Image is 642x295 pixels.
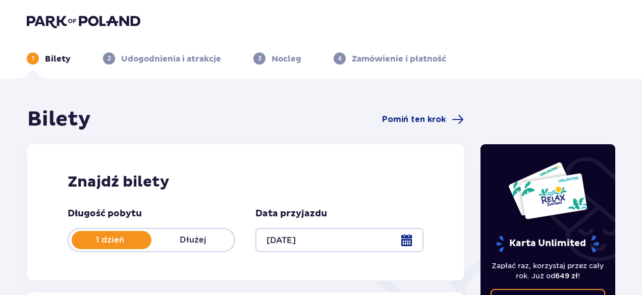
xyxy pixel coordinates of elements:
div: 2Udogodnienia i atrakcje [103,52,221,65]
p: Zapłać raz, korzystaj przez cały rok. Już od ! [491,261,606,281]
div: 3Nocleg [253,52,301,65]
p: Nocleg [272,53,301,65]
img: Dwie karty całoroczne do Suntago z napisem 'UNLIMITED RELAX', na białym tle z tropikalnymi liśćmi... [508,161,588,220]
p: Bilety [45,53,71,65]
p: 4 [338,54,342,63]
img: Park of Poland logo [27,14,140,28]
p: Zamówienie i płatność [352,53,446,65]
p: Karta Unlimited [495,235,600,253]
p: Dłużej [151,234,234,246]
p: Długość pobytu [68,208,142,220]
p: 1 [32,54,34,63]
p: 3 [258,54,261,63]
a: Pomiń ten krok [382,113,464,126]
h1: Bilety [27,107,91,132]
span: Pomiń ten krok [382,114,446,125]
p: Data przyjazdu [255,208,327,220]
span: 649 zł [555,272,578,280]
div: 1Bilety [27,52,71,65]
div: 4Zamówienie i płatność [334,52,446,65]
p: Udogodnienia i atrakcje [121,53,221,65]
p: 1 dzień [69,234,151,246]
h2: Znajdź bilety [68,172,423,192]
p: 2 [108,54,111,63]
